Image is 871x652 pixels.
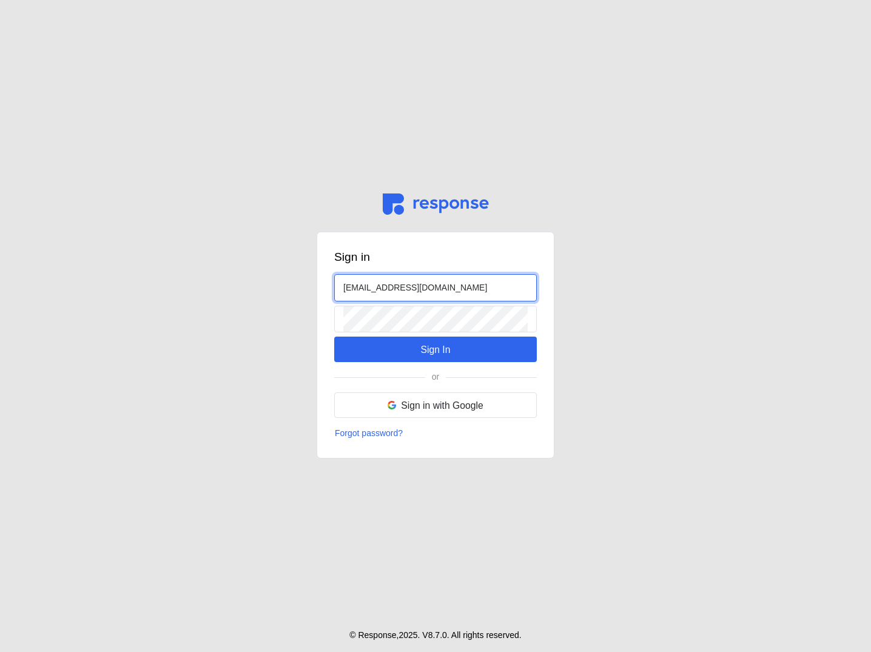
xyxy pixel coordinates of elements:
h3: Sign in [334,249,537,266]
button: Sign in with Google [334,392,537,418]
p: Sign In [420,342,450,357]
p: or [432,371,439,384]
button: Sign In [334,337,537,362]
p: © Response, 2025 . V 8.7.0 . All rights reserved. [349,629,522,642]
input: Email [343,275,528,301]
button: Forgot password? [334,426,403,441]
p: Sign in with Google [401,398,483,413]
p: Forgot password? [335,427,403,440]
img: svg%3e [388,401,396,409]
img: svg%3e [383,193,489,215]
